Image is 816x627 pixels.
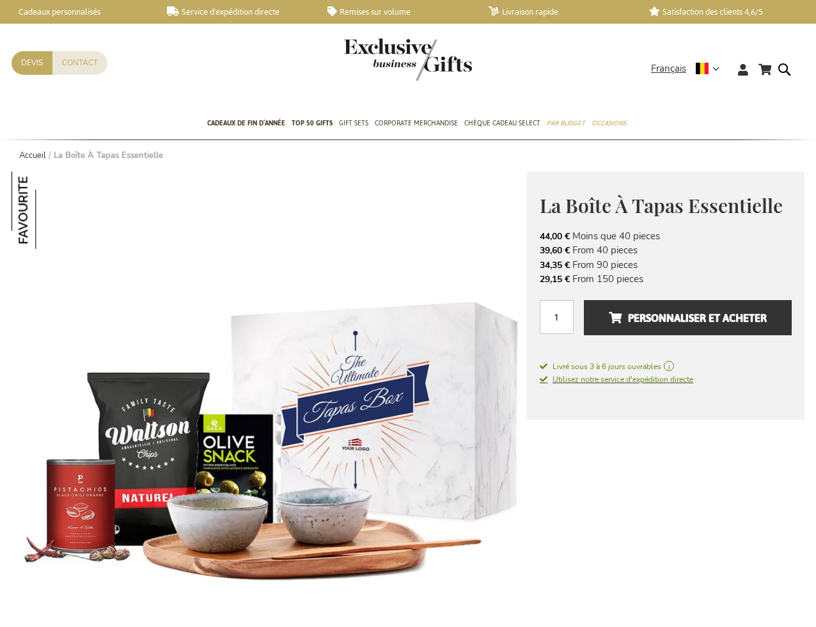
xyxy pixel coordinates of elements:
span: Personnaliser et acheter [609,308,767,328]
span: Français [651,61,686,76]
img: La Boîte À Tapas Essentielle [12,171,89,249]
a: Livraison rapide [489,6,629,17]
span: Par budget [547,116,585,130]
span: 44,00 € [540,230,570,242]
li: Moins que 40 pieces [540,229,792,243]
span: La Boîte À Tapas Essentielle [540,193,783,218]
a: store logo [344,38,408,81]
a: Satisfaction des clients 4,6/5 [649,6,789,17]
span: 34,35 € [540,259,570,271]
a: Accueil [19,150,46,161]
span: Gift Sets [339,116,368,130]
a: Devis [12,51,52,75]
a: Remises sur volume [327,6,467,17]
li: From 150 pieces [540,272,792,286]
img: Exclusive Business gifts logo [344,38,472,81]
span: Occasions [592,116,626,130]
span: Corporate Merchandise [375,116,458,130]
input: Qté [540,300,574,334]
a: Utilisez notre service d'expédition directe [540,372,693,385]
a: Service d'expédition directe [167,6,307,17]
a: Contact [52,51,107,75]
strong: La Boîte À Tapas Essentielle [54,150,163,161]
span: TOP 50 Gifts [292,116,333,130]
span: 39,60 € [540,244,570,257]
span: Cadeaux de fin d’année [207,116,285,130]
a: Cadeaux personnalisés [6,6,146,17]
div: Français [651,61,728,76]
span: Chèque Cadeau Select [464,116,540,130]
li: From 40 pieces [540,243,792,257]
span: 29,15 € [540,273,570,285]
span: Utilisez notre service d'expédition directe [540,374,693,385]
button: Personnaliser et acheter [584,300,792,335]
li: From 90 pieces [540,258,792,272]
a: Livré sous 3 à 6 jours ouvrables [540,361,792,372]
